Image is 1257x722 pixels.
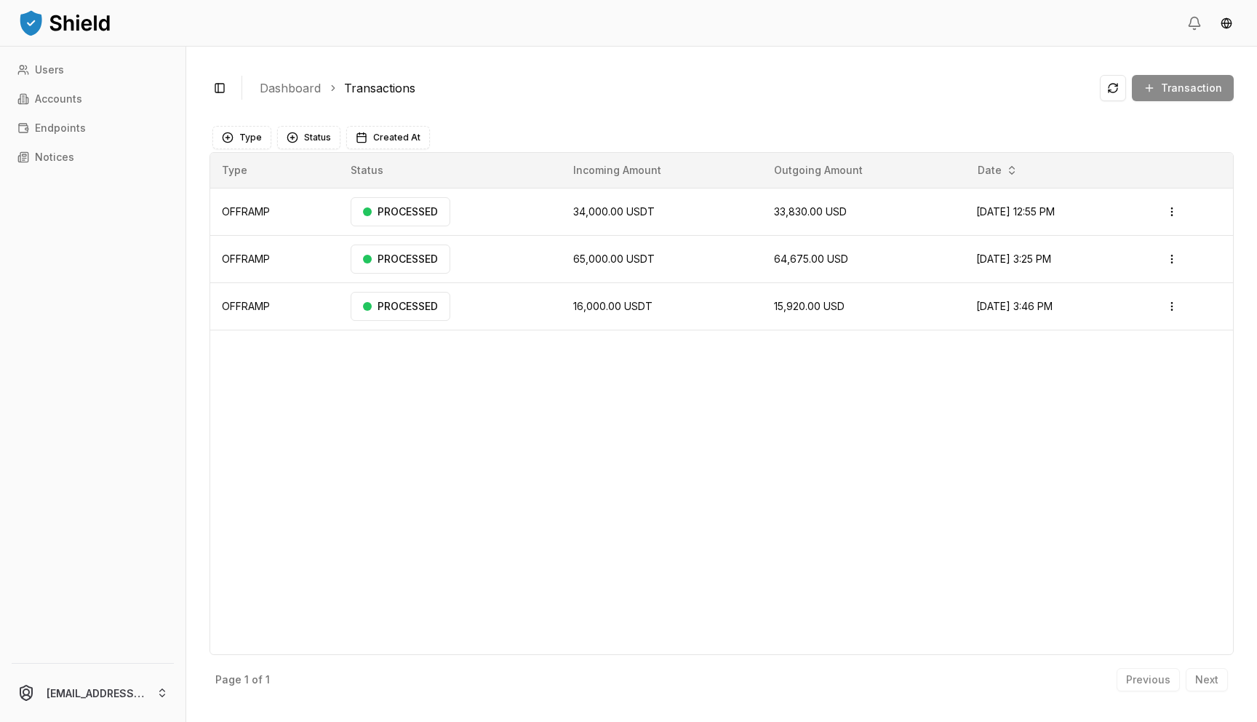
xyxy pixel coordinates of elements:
[774,205,847,218] span: 33,830.00 USD
[12,116,174,140] a: Endpoints
[260,79,1088,97] nav: breadcrumb
[351,292,450,321] div: PROCESSED
[210,235,339,282] td: OFFRAMP
[12,58,174,82] a: Users
[339,153,561,188] th: Status
[976,300,1053,312] span: [DATE] 3:46 PM
[351,245,450,274] div: PROCESSED
[35,94,82,104] p: Accounts
[210,153,339,188] th: Type
[351,197,450,226] div: PROCESSED
[346,126,430,149] button: Created At
[344,79,415,97] a: Transactions
[774,253,848,265] span: 64,675.00 USD
[774,300,845,312] span: 15,920.00 USD
[976,205,1055,218] span: [DATE] 12:55 PM
[373,132,420,143] span: Created At
[573,205,655,218] span: 34,000.00 USDT
[35,123,86,133] p: Endpoints
[252,675,263,685] p: of
[762,153,965,188] th: Outgoing Amount
[573,300,653,312] span: 16,000.00 USDT
[35,152,74,162] p: Notices
[12,87,174,111] a: Accounts
[210,188,339,235] td: OFFRAMP
[215,675,242,685] p: Page
[6,670,180,716] button: [EMAIL_ADDRESS][DOMAIN_NAME]
[47,686,145,701] p: [EMAIL_ADDRESS][DOMAIN_NAME]
[17,8,112,37] img: ShieldPay Logo
[562,153,763,188] th: Incoming Amount
[35,65,64,75] p: Users
[260,79,321,97] a: Dashboard
[972,159,1023,182] button: Date
[12,146,174,169] a: Notices
[573,253,655,265] span: 65,000.00 USDT
[976,253,1051,265] span: [DATE] 3:25 PM
[210,282,339,330] td: OFFRAMP
[266,675,270,685] p: 1
[277,126,340,149] button: Status
[244,675,249,685] p: 1
[212,126,271,149] button: Type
